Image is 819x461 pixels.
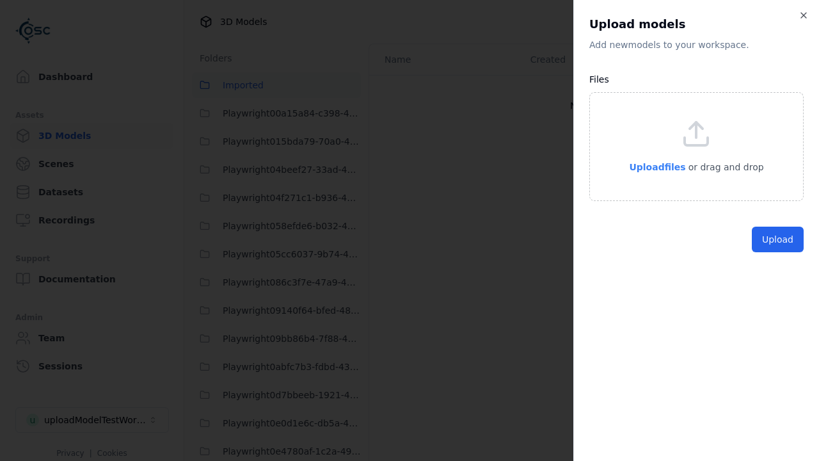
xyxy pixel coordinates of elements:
[589,38,804,51] p: Add new model s to your workspace.
[752,227,804,252] button: Upload
[629,162,685,172] span: Upload files
[589,74,609,85] label: Files
[589,15,804,33] h2: Upload models
[686,159,764,175] p: or drag and drop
